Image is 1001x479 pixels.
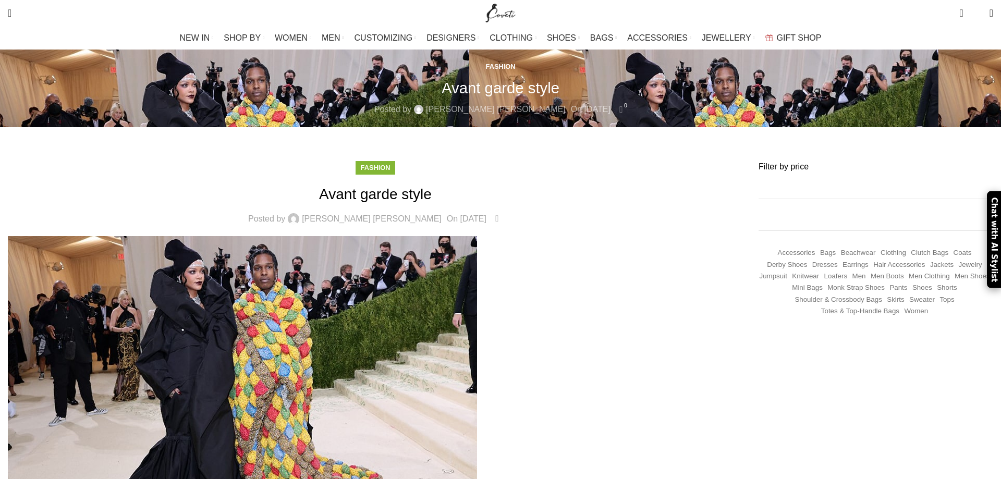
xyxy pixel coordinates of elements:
[911,248,948,258] a: Clutch Bags (155 items)
[361,164,390,171] a: Fashion
[3,28,998,48] div: Main navigation
[590,33,613,43] span: BAGS
[426,33,475,43] span: DESIGNERS
[939,295,954,305] a: Tops (2,988 items)
[887,295,904,305] a: Skirts (1,049 items)
[767,260,807,270] a: Derby shoes (233 items)
[355,33,413,43] span: CUSTOMIZING
[627,28,691,48] a: ACCESSORIES
[414,105,423,114] img: author-avatar
[778,248,815,258] a: Accessories (745 items)
[954,248,972,258] a: Coats (417 items)
[881,248,906,258] a: Clothing (18,681 items)
[616,103,627,116] a: 0
[498,211,506,219] span: 0
[904,306,928,316] a: Women (21,937 items)
[792,283,823,293] a: Mini Bags (367 items)
[275,33,308,43] span: WOMEN
[702,33,751,43] span: JEWELLERY
[973,10,981,18] span: 0
[821,306,899,316] a: Totes & Top-Handle Bags (361 items)
[483,8,518,17] a: Site logo
[275,28,311,48] a: WOMEN
[8,184,743,204] h1: Avant garde style
[302,215,442,223] a: [PERSON_NAME] [PERSON_NAME]
[627,33,688,43] span: ACCESSORIES
[547,28,580,48] a: SHOES
[820,248,836,258] a: Bags (1,744 items)
[871,272,904,281] a: Men Boots (296 items)
[442,79,559,97] h1: Avant garde style
[971,3,982,23] div: My Wishlist
[827,283,885,293] a: Monk strap shoes (262 items)
[447,214,486,223] time: On [DATE]
[852,272,866,281] a: Men (1,906 items)
[937,283,957,293] a: Shorts (322 items)
[426,103,566,116] a: [PERSON_NAME] [PERSON_NAME]
[960,5,968,13] span: 0
[959,260,982,270] a: Jewelry (408 items)
[777,33,822,43] span: GIFT SHOP
[930,260,954,270] a: Jackets (1,198 items)
[792,272,819,281] a: Knitwear (484 items)
[765,28,822,48] a: GIFT SHOP
[571,105,611,114] time: On [DATE]
[590,28,617,48] a: BAGS
[841,248,876,258] a: Beachwear (451 items)
[180,33,210,43] span: NEW IN
[490,28,536,48] a: CLOTHING
[760,272,787,281] a: Jumpsuit (155 items)
[824,272,847,281] a: Loafers (193 items)
[889,283,907,293] a: Pants (1,359 items)
[547,33,576,43] span: SHOES
[322,28,344,48] a: MEN
[224,28,264,48] a: SHOP BY
[795,295,882,305] a: Shoulder & Crossbody Bags (672 items)
[248,215,285,223] span: Posted by
[492,212,503,226] a: 0
[909,272,950,281] a: Men Clothing (418 items)
[765,34,773,41] img: GiftBag
[955,272,990,281] a: Men Shoes (1,372 items)
[912,283,932,293] a: Shoes (294 items)
[288,213,299,225] img: author-avatar
[426,28,479,48] a: DESIGNERS
[374,103,411,116] span: Posted by
[180,28,214,48] a: NEW IN
[759,161,993,173] h3: Filter by price
[224,33,261,43] span: SHOP BY
[954,3,968,23] a: 0
[622,102,630,109] span: 0
[490,33,533,43] span: CLOTHING
[843,260,869,270] a: Earrings (184 items)
[355,28,417,48] a: CUSTOMIZING
[812,260,838,270] a: Dresses (9,680 items)
[873,260,925,270] a: Hair Accessories (245 items)
[3,3,17,23] a: Search
[322,33,340,43] span: MEN
[702,28,755,48] a: JEWELLERY
[909,295,935,305] a: Sweater (244 items)
[486,63,516,70] a: Fashion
